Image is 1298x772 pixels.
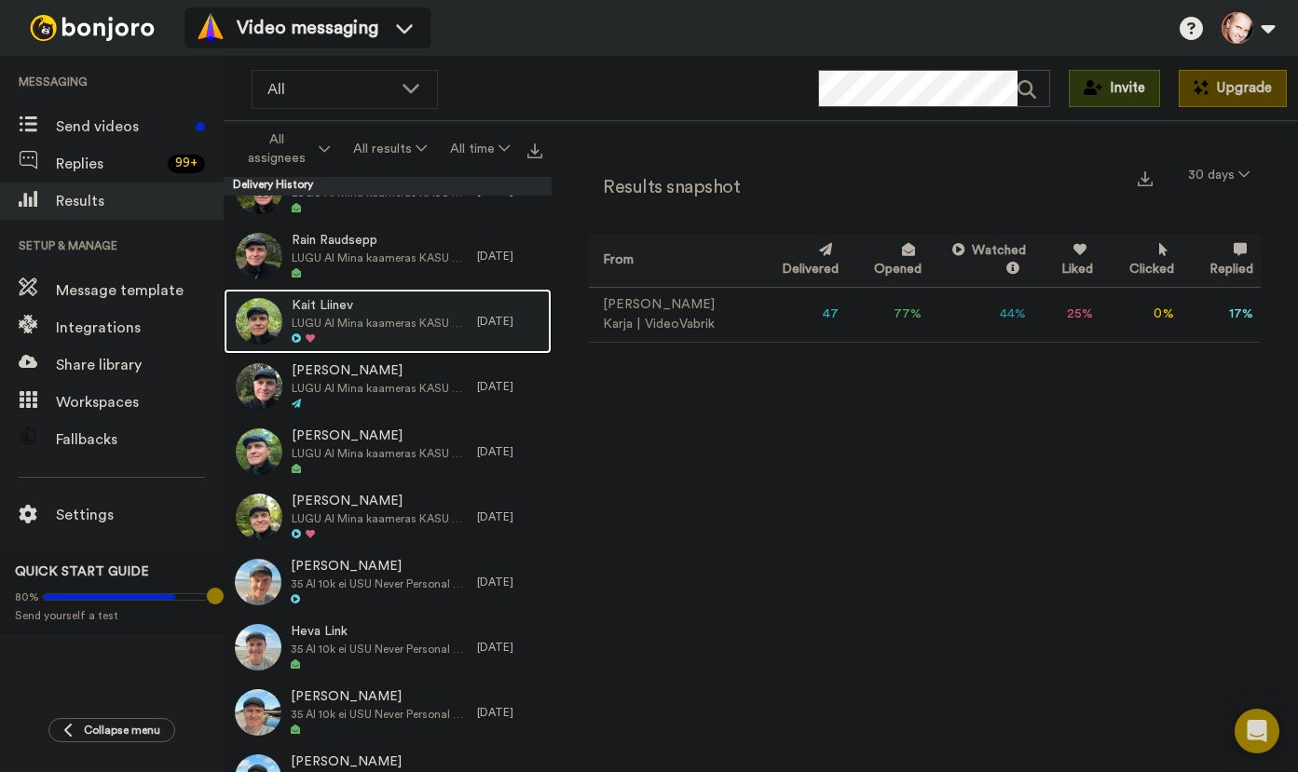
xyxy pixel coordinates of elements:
span: Share library [56,354,224,376]
a: Rain RaudseppLUGU AI Mina kaameras KASU 5 klienti Okt RISKIVABA[DATE] [224,223,552,289]
span: Settings [56,504,224,526]
th: Watched [929,235,1033,287]
span: LUGU AI Mina kaameras KASU 5 klienti Okt RISKIVABA [292,381,468,396]
span: [PERSON_NAME] [292,362,468,381]
a: [PERSON_NAME]LUGU AI Mina kaameras KASU 5 klienti Okt RISKIVABA[DATE] [224,354,552,419]
button: Upgrade [1179,70,1287,107]
span: Send yourself a test [15,608,209,623]
td: 77 % [846,287,929,342]
img: f6f0d2db-5f1e-49a8-b8f3-383b161e03f5-thumb.jpg [236,494,282,540]
button: Export all results that match these filters now. [522,135,548,163]
span: Kait Liinev [292,297,468,316]
div: [DATE] [477,249,542,264]
a: [PERSON_NAME]LUGU AI Mina kaameras KASU 5 klienti Okt RISKIVABA[DATE] [224,484,552,549]
div: [DATE] [477,379,542,394]
div: [DATE] [477,705,542,720]
img: 7c621f64-513a-4fbe-abe5-ab97e81f5737-thumb.jpg [236,233,282,279]
th: Liked [1033,235,1100,287]
td: [PERSON_NAME] Karja | VideoVabrik [589,287,753,342]
span: Video messaging [237,15,378,41]
div: Tooltip anchor [207,588,224,604]
th: Replied [1182,235,1261,287]
span: LUGU AI Mina kaameras KASU 5 klienti Okt RISKIVABA [292,511,468,526]
th: From [589,235,753,287]
span: LUGU AI Mina kaameras KASU 5 klienti Okt RISKIVABA [292,446,468,461]
span: 80% [15,589,39,604]
div: [DATE] [477,640,542,655]
img: 0d5cc6bd-543f-472a-9cb0-678c2b21652a-thumb.jpg [235,559,281,605]
img: bj-logo-header-white.svg [22,15,162,41]
button: All assignees [227,123,341,175]
span: Send videos [56,115,188,138]
div: Open Intercom Messenger [1235,709,1279,753]
td: 25 % [1033,287,1100,342]
div: Delivery History [224,177,552,196]
button: All results [341,132,438,166]
span: Integrations [56,317,224,339]
img: export.svg [1138,171,1153,186]
span: Workspaces [56,391,224,413]
button: Collapse menu [48,718,175,742]
img: 00439f43-4b47-4a9f-a043-28f0d964f403-thumb.jpg [236,363,282,410]
img: 4b376f63-ba91-4da4-a134-c49fbcf0410f-thumb.jpg [235,689,281,736]
img: 2de6bae3-0c46-42b3-95ed-5b6d7539fb4b-thumb.jpg [236,428,282,475]
button: 30 days [1177,158,1261,192]
img: vm-color.svg [196,13,225,43]
span: 35 AI 10k ei USU Never Personal Paring EI KUKU MYYK KORDUV Side [PERSON_NAME] filmin VideoVabrik ... [291,576,468,591]
span: 35 AI 10k ei USU Never Personal Paring EI KUKU MYYK KORDUV Side [PERSON_NAME] filmin VideoVabrik ... [291,642,468,657]
a: Kait LiinevLUGU AI Mina kaameras KASU 5 klienti Okt RISKIVABA[DATE] [224,289,552,354]
a: [PERSON_NAME]35 AI 10k ei USU Never Personal Paring EI KUKU MYYK KORDUV Side [PERSON_NAME] filmin... [224,680,552,745]
span: Collapse menu [84,723,160,738]
span: [PERSON_NAME] [291,688,468,707]
button: Export a summary of each team member’s results that match this filter now. [1132,165,1158,191]
h2: Results snapshot [589,177,740,197]
span: LUGU AI Mina kaameras KASU 5 klienti Okt RISKIVABA [292,316,468,331]
div: 99 + [168,155,205,173]
td: 0 % [1100,287,1181,342]
span: [PERSON_NAME] [291,753,468,772]
div: [DATE] [477,575,542,589]
div: [DATE] [477,314,542,329]
span: 35 AI 10k ei USU Never Personal Paring EI KUKU MYYK KORDUV Side [PERSON_NAME] filmin VideoVabrik ... [291,707,468,722]
span: Replies [56,153,160,175]
th: Opened [846,235,929,287]
span: All [267,78,392,101]
td: 44 % [929,287,1033,342]
span: Message template [56,279,224,302]
span: LUGU AI Mina kaameras KASU 5 klienti Okt RISKIVABA [292,251,468,265]
th: Delivered [753,235,845,287]
span: [PERSON_NAME] [291,558,468,576]
div: [DATE] [477,509,542,524]
th: Clicked [1100,235,1181,287]
div: [DATE] [477,444,542,459]
img: 8a88f9e8-03cd-4b32-b05b-e293b319a161-thumb.jpg [236,298,282,345]
img: export.svg [527,143,542,158]
span: Rain Raudsepp [292,232,468,251]
a: [PERSON_NAME]LUGU AI Mina kaameras KASU 5 klienti Okt RISKIVABA[DATE] [224,419,552,484]
span: All assignees [239,130,315,168]
span: [PERSON_NAME] [292,493,468,511]
td: 47 [753,287,845,342]
span: [PERSON_NAME] [292,427,468,446]
span: Heva Link [291,623,468,642]
span: Fallbacks [56,428,224,451]
td: 17 % [1182,287,1261,342]
img: 3fd38368-96af-4c6f-8e89-9cdf94c35eba-thumb.jpg [235,624,281,670]
a: [PERSON_NAME]35 AI 10k ei USU Never Personal Paring EI KUKU MYYK KORDUV Side [PERSON_NAME] filmin... [224,549,552,615]
a: Heva Link35 AI 10k ei USU Never Personal Paring EI KUKU MYYK KORDUV Side [PERSON_NAME] filmin Vid... [224,615,552,680]
button: All time [439,132,522,166]
span: Results [56,190,224,212]
span: QUICK START GUIDE [15,565,149,578]
button: Invite [1069,70,1160,107]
